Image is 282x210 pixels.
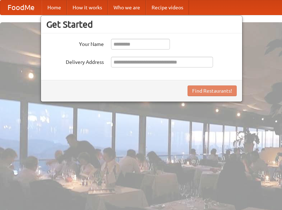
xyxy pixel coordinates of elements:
[188,85,237,96] button: Find Restaurants!
[46,19,237,30] h3: Get Started
[67,0,108,15] a: How it works
[146,0,189,15] a: Recipe videos
[46,39,104,48] label: Your Name
[42,0,67,15] a: Home
[0,0,42,15] a: FoodMe
[108,0,146,15] a: Who we are
[46,57,104,66] label: Delivery Address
